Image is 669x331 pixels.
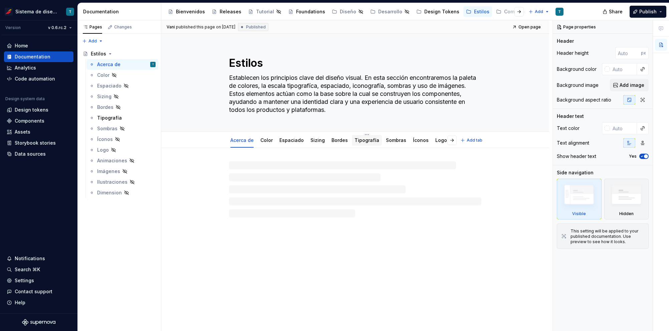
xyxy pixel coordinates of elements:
[378,8,402,15] div: Desarrollo
[5,96,45,102] div: Design system data
[458,136,485,145] button: Add tab
[97,115,122,121] div: Tipografía
[97,125,118,132] div: Sombras
[97,136,113,143] div: Íconos
[83,24,102,30] div: Pages
[340,8,356,15] div: Diseño
[331,137,348,143] a: Bordes
[433,133,450,147] div: Logo
[209,6,244,17] a: Releases
[557,153,596,160] div: Show header text
[526,7,551,16] button: Add
[557,169,594,176] div: Side navigation
[80,48,158,198] div: Page tree
[572,211,586,216] div: Visible
[5,8,13,16] img: 55604660-494d-44a9-beb2-692398e9940a.png
[4,127,73,137] a: Assets
[451,133,486,147] div: Animaciones
[15,107,48,113] div: Design tokens
[152,61,154,68] div: T
[310,137,325,143] a: Sizing
[424,8,459,15] div: Design Tokens
[4,253,73,264] button: Notifications
[557,50,589,56] div: Header height
[610,63,637,75] input: Auto
[4,138,73,148] a: Storybook stories
[97,82,122,89] div: Espaciado
[383,133,409,147] div: Sombras
[15,129,30,135] div: Assets
[609,8,623,15] span: Share
[86,145,158,155] a: Logo
[296,8,325,15] div: Foundations
[15,75,55,82] div: Code automation
[518,24,541,30] span: Open page
[256,8,274,15] div: Tutorial
[619,211,634,216] div: Hidden
[4,51,73,62] a: Documentation
[557,38,574,44] div: Header
[86,80,158,91] a: Espaciado
[86,155,158,166] a: Animaciones
[352,133,382,147] div: Tipografía
[114,24,132,30] div: Changes
[4,40,73,51] a: Home
[260,137,273,143] a: Color
[86,166,158,177] a: Imágenes
[15,8,58,15] div: Sistema de diseño Iberia
[97,157,127,164] div: Animaciones
[467,138,482,143] span: Add tab
[228,72,480,115] textarea: Establecen los principios clave del diseño visual. En esta sección encontraremos la paleta de col...
[176,8,205,15] div: Bienvenidos
[167,24,175,30] span: Vani
[22,319,55,326] svg: Supernova Logo
[97,93,111,100] div: Sizing
[557,66,597,72] div: Background color
[329,6,366,17] a: Diseño
[413,137,429,143] a: Íconos
[4,286,73,297] button: Contact support
[15,277,34,284] div: Settings
[97,104,114,111] div: Bordes
[4,275,73,286] a: Settings
[15,288,52,295] div: Contact support
[599,6,627,18] button: Share
[97,147,109,153] div: Logo
[246,24,266,30] span: Published
[86,59,158,70] a: Acerca deT
[615,47,641,59] input: Auto
[88,38,97,44] span: Add
[228,55,480,71] textarea: Estilos
[15,140,56,146] div: Storybook stories
[414,6,462,17] a: Design Tokens
[558,9,561,14] div: T
[86,177,158,187] a: Ilustraciones
[220,8,241,15] div: Releases
[165,5,525,18] div: Page tree
[4,105,73,115] a: Design tokens
[15,42,28,49] div: Home
[80,36,105,46] button: Add
[386,137,406,143] a: Sombras
[86,91,158,102] a: Sizing
[535,9,543,14] span: Add
[308,133,327,147] div: Sizing
[97,72,109,78] div: Color
[15,64,36,71] div: Analytics
[80,48,158,59] a: Estilos
[86,70,158,80] a: Color
[4,116,73,126] a: Components
[15,266,40,273] div: Search ⌘K
[629,154,637,159] label: Yes
[510,22,544,32] a: Open page
[176,24,235,30] div: published this page on [DATE]
[4,62,73,73] a: Analytics
[86,113,158,123] a: Tipografía
[4,264,73,275] button: Search ⌘K
[285,6,328,17] a: Foundations
[1,4,76,19] button: Sistema de diseño IberiaT
[557,140,589,146] div: Text alignment
[557,82,599,89] div: Background image
[97,179,128,185] div: Ilustraciones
